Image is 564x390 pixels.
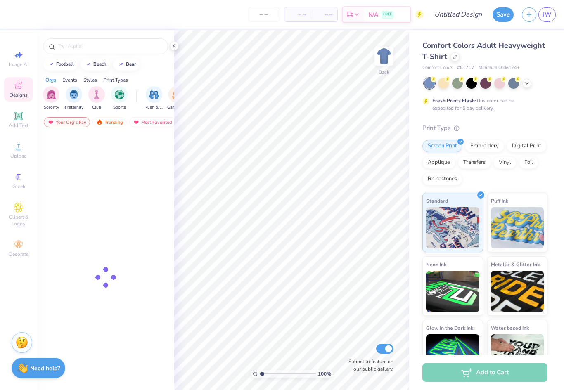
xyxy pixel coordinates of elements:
button: football [43,58,78,71]
img: Sports Image [115,90,124,99]
div: beach [93,62,107,66]
input: Untitled Design [428,6,488,23]
button: filter button [111,86,128,111]
div: filter for Game Day [167,86,186,111]
span: Standard [426,196,448,205]
button: Save [493,7,514,22]
div: Trending [92,117,127,127]
span: Add Text [9,122,28,129]
span: Greek [12,183,25,190]
span: Sorority [44,104,59,111]
div: Screen Print [422,140,462,152]
div: football [56,62,74,66]
div: filter for Rush & Bid [145,86,164,111]
div: Applique [422,156,455,169]
label: Submit to feature on our public gallery. [344,358,393,373]
span: Comfort Colors Adult Heavyweight T-Shirt [422,40,545,61]
strong: Need help? [30,364,60,372]
button: filter button [167,86,186,111]
input: – – [248,7,280,22]
div: Rhinestones [422,173,462,185]
div: Styles [83,76,97,84]
img: Back [376,48,392,64]
img: Water based Ink [491,334,544,376]
button: bear [113,58,140,71]
div: filter for Sports [111,86,128,111]
img: Game Day Image [172,90,182,99]
div: Embroidery [465,140,504,152]
img: trend_line.gif [118,62,124,67]
span: Decorate [9,251,28,258]
span: Metallic & Glitter Ink [491,260,540,269]
div: This color can be expedited for 5 day delivery. [432,97,534,112]
div: Back [379,69,389,76]
div: Print Type [422,123,547,133]
img: Puff Ink [491,207,544,248]
a: JW [538,7,556,22]
span: # C1717 [457,64,474,71]
img: trend_line.gif [48,62,55,67]
span: Designs [9,92,28,98]
img: Metallic & Glitter Ink [491,271,544,312]
span: Neon Ink [426,260,446,269]
span: FREE [383,12,392,17]
img: Rush & Bid Image [149,90,159,99]
img: Neon Ink [426,271,479,312]
button: filter button [43,86,59,111]
button: filter button [145,86,164,111]
span: Clipart & logos [4,214,33,227]
div: bear [126,62,136,66]
img: Club Image [92,90,101,99]
img: trend_line.gif [85,62,92,67]
span: Club [92,104,101,111]
span: Puff Ink [491,196,508,205]
span: Upload [10,153,27,159]
span: Minimum Order: 24 + [479,64,520,71]
div: filter for Fraternity [65,86,83,111]
button: filter button [88,86,105,111]
div: filter for Club [88,86,105,111]
input: Try "Alpha" [57,42,163,50]
img: Standard [426,207,479,248]
span: N/A [368,10,378,19]
img: Fraternity Image [69,90,78,99]
div: Your Org's Fav [44,117,90,127]
span: Sports [113,104,126,111]
div: Most Favorited [129,117,176,127]
div: filter for Sorority [43,86,59,111]
span: Image AI [9,61,28,68]
span: – – [289,10,306,19]
span: – – [316,10,332,19]
button: beach [81,58,110,71]
div: Foil [519,156,538,169]
img: most_fav.gif [133,119,140,125]
div: Print Types [103,76,128,84]
span: Fraternity [65,104,83,111]
span: Rush & Bid [145,104,164,111]
button: filter button [65,86,83,111]
div: Digital Print [507,140,547,152]
img: trending.gif [96,119,103,125]
div: Orgs [45,76,56,84]
div: Events [62,76,77,84]
strong: Fresh Prints Flash: [432,97,476,104]
span: Game Day [167,104,186,111]
span: 100 % [318,370,331,378]
img: Sorority Image [47,90,56,99]
div: Vinyl [493,156,517,169]
img: most_fav.gif [47,119,54,125]
div: Transfers [458,156,491,169]
span: Comfort Colors [422,64,453,71]
span: Glow in the Dark Ink [426,324,473,332]
span: Water based Ink [491,324,529,332]
img: Glow in the Dark Ink [426,334,479,376]
span: JW [543,10,552,19]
